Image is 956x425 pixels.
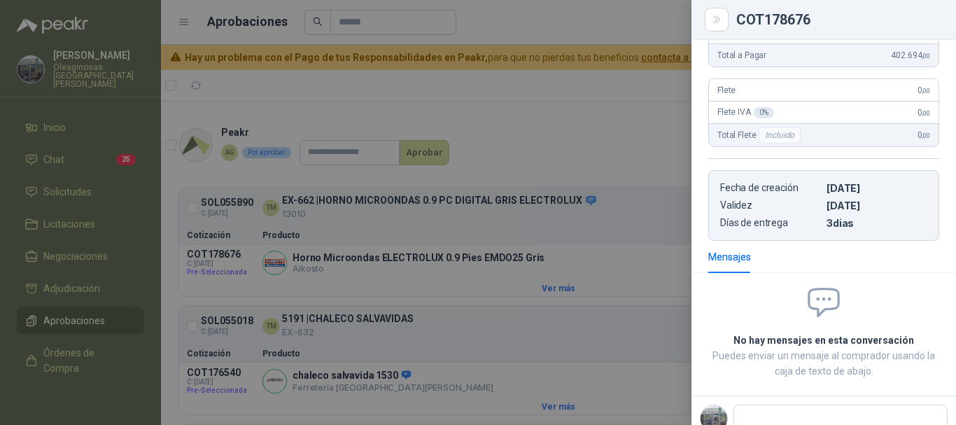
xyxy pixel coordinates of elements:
div: Mensajes [708,249,751,265]
p: [DATE] [827,200,927,211]
p: [DATE] [827,182,927,194]
span: 0 [918,108,930,118]
span: ,00 [922,52,930,60]
span: 0 [918,130,930,140]
div: COT178676 [736,13,939,27]
p: Días de entrega [720,217,821,229]
span: Total Flete [717,127,803,144]
div: 0 % [754,107,774,118]
span: ,00 [922,87,930,95]
p: Fecha de creación [720,182,821,194]
span: ,00 [922,132,930,139]
span: 402.694 [891,50,930,60]
p: 3 dias [827,217,927,229]
span: 0 [918,85,930,95]
h2: No hay mensajes en esta conversación [708,333,939,348]
span: ,00 [922,109,930,117]
span: Total a Pagar [717,50,766,60]
div: Incluido [759,127,801,144]
p: Validez [720,200,821,211]
p: Puedes enviar un mensaje al comprador usando la caja de texto de abajo. [708,348,939,379]
button: Close [708,11,725,28]
span: Flete [717,85,736,95]
span: Flete IVA [717,107,774,118]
